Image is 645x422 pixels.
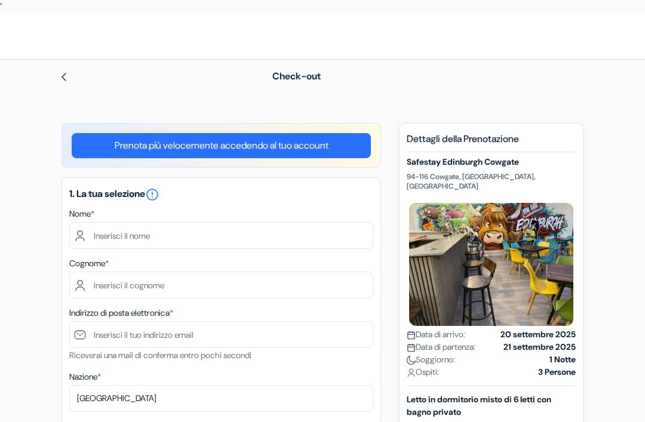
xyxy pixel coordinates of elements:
[69,371,101,383] label: Nazione
[69,321,373,348] input: Inserisci il tuo indirizzo email
[500,328,576,341] strong: 20 settembre 2025
[407,368,416,377] img: user_icon.svg
[407,172,576,191] p: 94-116 Cowgate, [GEOGRAPHIC_DATA], [GEOGRAPHIC_DATA]
[407,394,551,417] b: Letto in dormitorio misto di 6 letti con bagno privato
[69,257,109,270] label: Cognome
[407,356,416,365] img: moon.svg
[69,307,173,319] label: Indirizzo di posta elettronica
[69,222,373,249] input: Inserisci il nome
[407,328,465,341] span: Data di arrivo:
[503,341,576,353] strong: 21 settembre 2025
[145,187,159,202] i: error_outline
[538,366,576,378] strong: 3 Persone
[407,366,439,378] span: Ospiti:
[272,70,321,82] span: Check-out
[407,331,416,340] img: calendar.svg
[69,187,373,202] h5: 1. La tua selezione
[549,353,576,366] strong: 1 Notte
[407,341,475,353] span: Data di partenza:
[407,343,416,352] img: calendar.svg
[69,350,251,361] small: Riceverai una mail di conferma entro pochi secondi
[59,72,69,82] img: left_arrow.svg
[145,187,159,200] a: error_outline
[69,272,373,298] input: Inserisci il cognome
[72,133,371,158] a: Prenota più velocemente accedendo al tuo account
[407,353,455,366] span: Soggiorno:
[14,26,164,47] img: OstelliDellaGioventu.com
[407,157,576,167] h5: Safestay Edinburgh Cowgate
[407,133,576,152] h5: Dettagli della Prenotazione
[69,208,94,220] label: Nome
